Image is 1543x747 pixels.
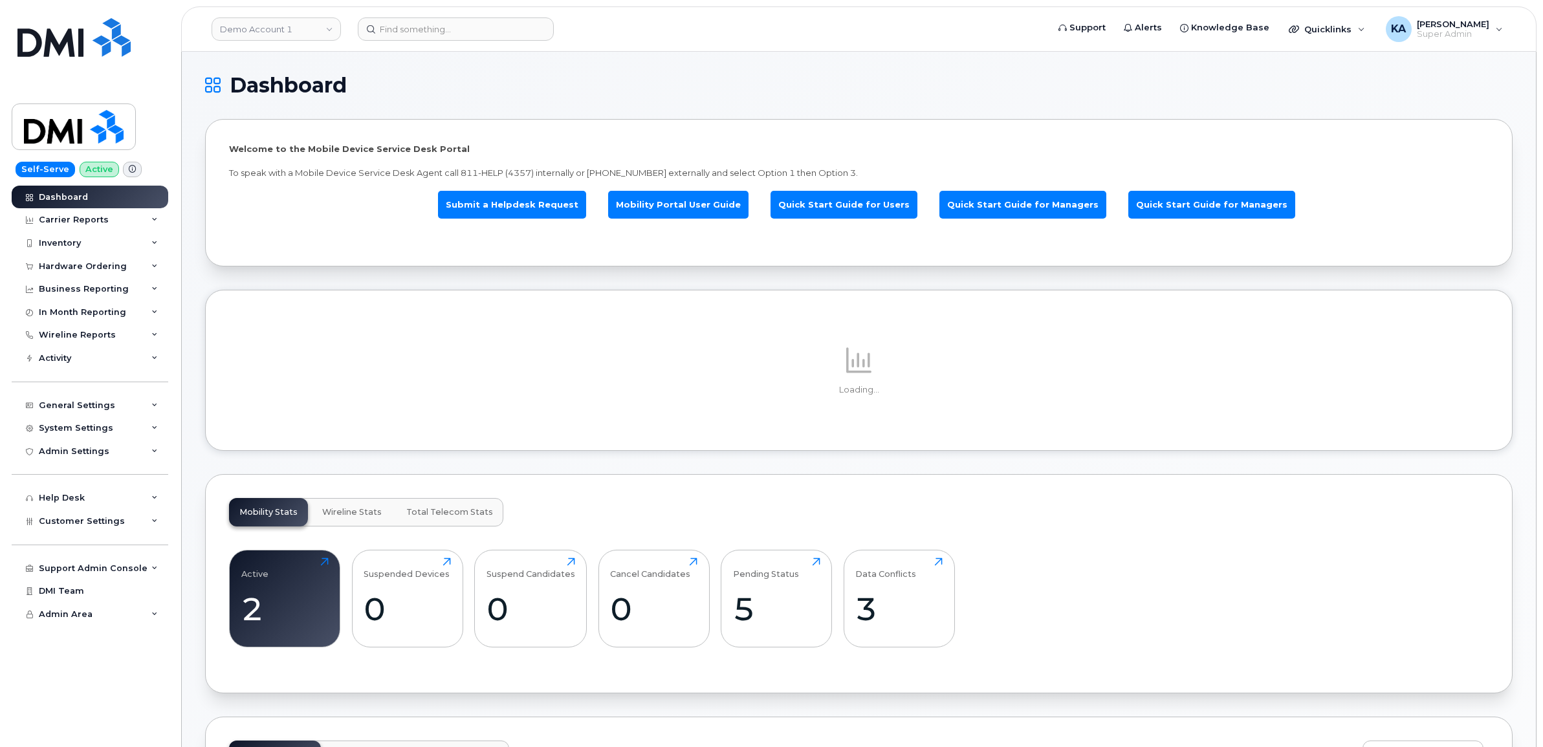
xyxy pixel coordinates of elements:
a: Mobility Portal User Guide [608,191,749,219]
span: Dashboard [230,76,347,95]
p: Loading... [229,384,1489,396]
span: Total Telecom Stats [406,507,493,517]
div: Suspend Candidates [487,558,575,579]
a: Quick Start Guide for Managers [939,191,1106,219]
p: To speak with a Mobile Device Service Desk Agent call 811-HELP (4357) internally or [PHONE_NUMBER... [229,167,1489,179]
span: Wireline Stats [322,507,382,517]
a: Quick Start Guide for Managers [1128,191,1295,219]
a: Pending Status5 [733,558,820,640]
div: 0 [610,590,697,628]
a: Suspended Devices0 [364,558,451,640]
a: Submit a Helpdesk Request [438,191,586,219]
div: 5 [733,590,820,628]
div: Cancel Candidates [610,558,690,579]
a: Cancel Candidates0 [610,558,697,640]
div: Pending Status [733,558,799,579]
a: Quick Start Guide for Users [771,191,917,219]
a: Suspend Candidates0 [487,558,575,640]
p: Welcome to the Mobile Device Service Desk Portal [229,143,1489,155]
div: Active [241,558,268,579]
div: 3 [855,590,943,628]
div: 2 [241,590,329,628]
div: Data Conflicts [855,558,916,579]
a: Active2 [241,558,329,640]
div: Suspended Devices [364,558,450,579]
a: Data Conflicts3 [855,558,943,640]
div: 0 [364,590,451,628]
div: 0 [487,590,575,628]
